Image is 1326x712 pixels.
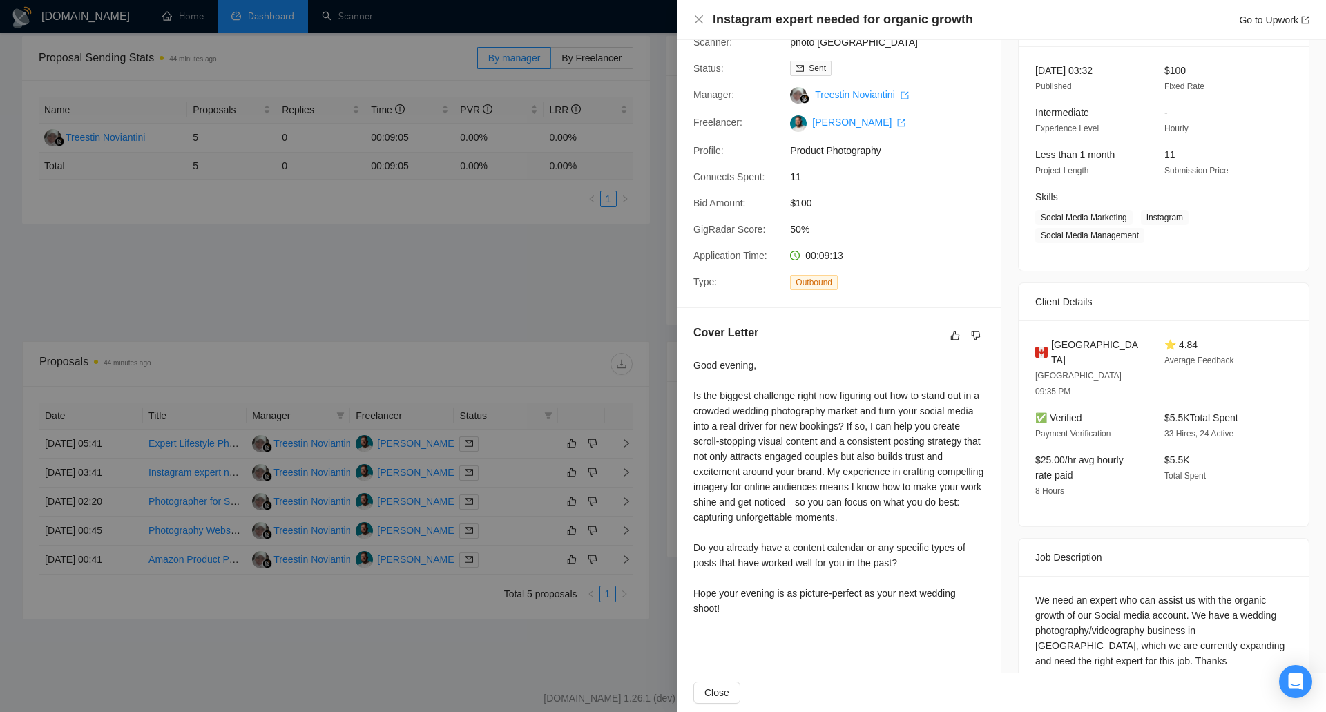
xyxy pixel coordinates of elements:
[1035,166,1088,175] span: Project Length
[1035,454,1124,481] span: $25.00/hr avg hourly rate paid
[693,198,746,209] span: Bid Amount:
[1035,228,1144,243] span: Social Media Management
[1164,166,1229,175] span: Submission Price
[1035,412,1082,423] span: ✅ Verified
[693,14,704,26] button: Close
[693,37,732,48] span: Scanner:
[1035,149,1115,160] span: Less than 1 month
[1164,454,1190,465] span: $5.5K
[693,89,734,100] span: Manager:
[1164,65,1186,76] span: $100
[1035,81,1072,91] span: Published
[1164,124,1189,133] span: Hourly
[713,11,973,28] h4: Instagram expert needed for organic growth
[693,250,767,261] span: Application Time:
[1164,81,1204,91] span: Fixed Rate
[1164,429,1233,439] span: 33 Hires, 24 Active
[693,14,704,25] span: close
[1035,371,1122,396] span: [GEOGRAPHIC_DATA] 09:35 PM
[1035,65,1093,76] span: [DATE] 03:32
[790,37,918,48] a: photo [GEOGRAPHIC_DATA]
[809,64,826,73] span: Sent
[1035,283,1292,320] div: Client Details
[693,145,724,156] span: Profile:
[1051,337,1142,367] span: [GEOGRAPHIC_DATA]
[947,327,963,344] button: like
[693,117,742,128] span: Freelancer:
[1035,486,1064,496] span: 8 Hours
[790,251,800,260] span: clock-circle
[1301,16,1309,24] span: export
[1035,210,1133,225] span: Social Media Marketing
[968,327,984,344] button: dislike
[796,64,804,73] span: mail
[693,224,765,235] span: GigRadar Score:
[1035,429,1111,439] span: Payment Verification
[1164,339,1198,350] span: ⭐ 4.84
[971,330,981,341] span: dislike
[693,63,724,74] span: Status:
[1164,471,1206,481] span: Total Spent
[1164,107,1168,118] span: -
[1164,149,1175,160] span: 11
[1164,412,1238,423] span: $5.5K Total Spent
[1164,356,1234,365] span: Average Feedback
[1141,210,1189,225] span: Instagram
[1279,665,1312,698] div: Open Intercom Messenger
[693,682,740,704] button: Close
[790,222,997,237] span: 50%
[693,171,765,182] span: Connects Spent:
[1239,15,1309,26] a: Go to Upworkexport
[901,91,909,99] span: export
[1035,191,1058,202] span: Skills
[1035,345,1048,360] img: 🇨🇦
[693,325,758,341] h5: Cover Letter
[815,89,908,100] a: Treestin Noviantini export
[693,358,984,616] div: Good evening, Is the biggest challenge right now figuring out how to stand out in a crowded weddi...
[950,330,960,341] span: like
[812,117,905,128] a: [PERSON_NAME] export
[790,195,997,211] span: $100
[790,275,838,290] span: Outbound
[1035,124,1099,133] span: Experience Level
[704,685,729,700] span: Close
[1035,539,1292,576] div: Job Description
[790,169,997,184] span: 11
[800,94,809,104] img: gigradar-bm.png
[1035,593,1292,668] div: We need an expert who can assist us with the organic growth of our Social media account. We have ...
[1035,107,1089,118] span: Intermediate
[897,119,905,127] span: export
[790,115,807,132] img: c1YVStGkztWlVidT4qa5zLpYnvaaArteLSXMdjVSIk0IznvvbhYJFK71Gv4MVdwRtA
[790,143,997,158] span: Product Photography
[693,276,717,287] span: Type:
[805,250,843,261] span: 00:09:13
